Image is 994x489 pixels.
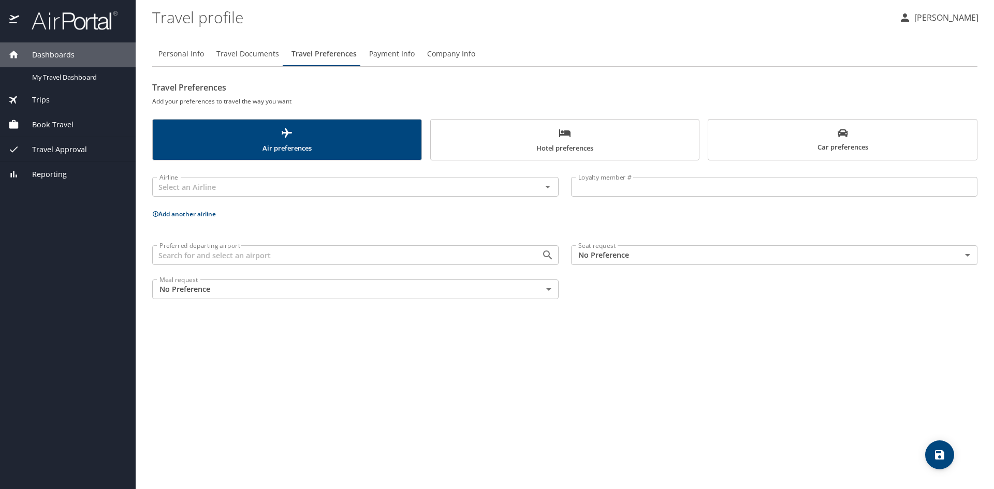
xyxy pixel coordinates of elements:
[32,72,123,82] span: My Travel Dashboard
[19,119,74,130] span: Book Travel
[20,10,118,31] img: airportal-logo.png
[158,48,204,61] span: Personal Info
[152,79,977,96] h2: Travel Preferences
[216,48,279,61] span: Travel Documents
[152,210,216,218] button: Add another airline
[19,49,75,61] span: Dashboards
[19,169,67,180] span: Reporting
[714,128,971,153] span: Car preferences
[159,127,415,154] span: Air preferences
[369,48,415,61] span: Payment Info
[152,96,977,107] h6: Add your preferences to travel the way you want
[571,245,977,265] div: No Preference
[911,11,978,24] p: [PERSON_NAME]
[19,94,50,106] span: Trips
[427,48,475,61] span: Company Info
[925,440,954,469] button: save
[152,41,977,66] div: Profile
[152,279,559,299] div: No Preference
[9,10,20,31] img: icon-airportal.png
[437,127,693,154] span: Hotel preferences
[291,48,357,61] span: Travel Preferences
[19,144,87,155] span: Travel Approval
[895,8,983,27] button: [PERSON_NAME]
[540,248,555,262] button: Open
[152,1,890,33] h1: Travel profile
[155,180,525,194] input: Select an Airline
[152,119,977,160] div: scrollable force tabs example
[155,248,525,262] input: Search for and select an airport
[540,180,555,194] button: Open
